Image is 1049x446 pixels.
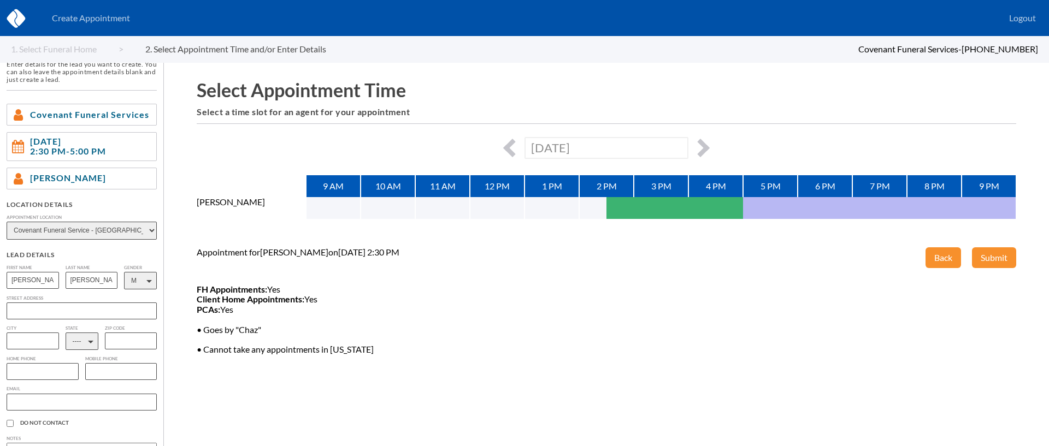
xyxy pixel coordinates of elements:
button: Submit [972,247,1016,268]
label: Home Phone [7,356,79,361]
label: Email [7,386,157,391]
div: 3 PM [634,175,688,197]
div: 9 PM [962,175,1016,197]
a: 1. Select Funeral Home [11,44,123,54]
div: 2 PM [579,175,634,197]
div: 12 PM [470,175,524,197]
div: 4 PM [688,175,743,197]
span: [PHONE_NUMBER] [962,44,1038,54]
label: Last Name [66,265,118,270]
h1: Select Appointment Time [197,79,1016,100]
div: Lead Details [7,251,157,259]
div: 9 AM [306,175,361,197]
div: 1 PM [524,175,579,197]
label: Notes [7,436,157,441]
div: 11 AM [415,175,470,197]
div: Location Details [7,200,157,209]
label: Mobile Phone [85,356,157,361]
div: 6 PM [798,175,852,197]
label: First Name [7,265,59,270]
label: Appointment Location [7,215,157,220]
a: 2. Select Appointment Time and/or Enter Details [145,44,348,54]
span: [DATE] 2:30 PM - 5:00 PM [30,136,106,157]
div: 7 PM [852,175,907,197]
span: Covenant Funeral Services - [858,44,962,54]
div: 8 PM [907,175,962,197]
h6: Select a time slot for an agent for your appointment [197,107,1016,117]
b: FH Appointments: [197,284,267,294]
div: [PERSON_NAME] [197,197,306,220]
h6: Enter details for the lead you want to create. You can also leave the appointment details blank a... [7,61,157,83]
label: Street Address [7,296,157,301]
div: 5 PM [743,175,798,197]
div: Appointment for [PERSON_NAME] on [DATE] 2:30 PM [197,247,399,257]
span: Yes Yes Yes • Goes by "Chaz" • Cannot take any appointments in [US_STATE] [197,284,408,355]
span: Covenant Funeral Services [30,110,149,120]
button: Back [926,247,961,268]
label: City [7,326,59,331]
span: [PERSON_NAME] [30,173,106,183]
label: Zip Code [105,326,157,331]
div: 10 AM [361,175,415,197]
span: Do Not Contact [20,420,157,426]
b: Client Home Appointments: [197,294,304,304]
label: Gender [124,265,157,270]
b: PCAs: [197,304,220,314]
label: State [66,326,98,331]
